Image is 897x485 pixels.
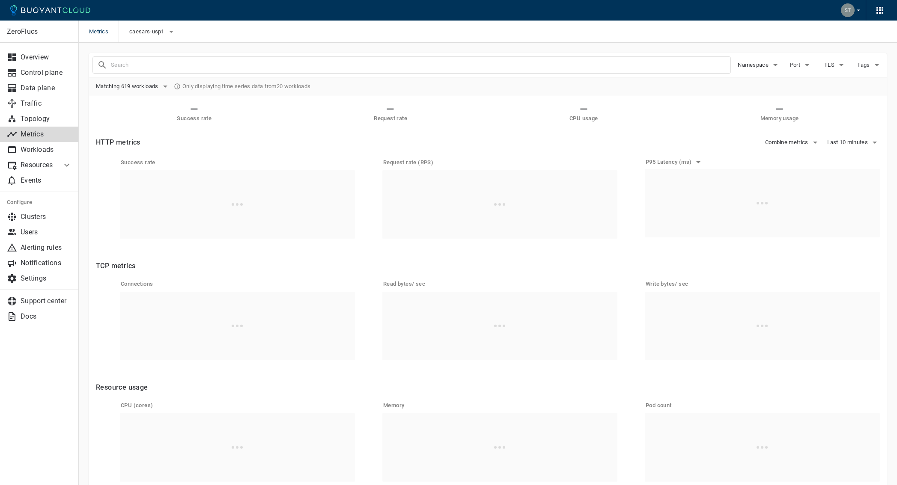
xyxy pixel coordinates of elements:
h5: Configure [7,199,72,206]
h5: P95 Latency (ms) [646,159,693,166]
button: caesars-usp1 [129,25,176,38]
p: Settings [21,274,72,283]
input: Search [111,59,730,71]
span: Last 10 minutes [827,139,870,146]
button: Combine metrics [765,136,820,149]
p: Topology [21,115,72,123]
span: TLS [824,62,836,68]
span: Metrics [89,21,119,43]
p: Notifications [21,259,72,267]
p: Events [21,176,72,185]
p: Clusters [21,213,72,221]
h5: Request rate [374,115,407,122]
button: Last 10 minutes [827,136,880,149]
h5: Memory usage [760,115,799,122]
h4: Resource usage [96,383,880,392]
img: Steve Gray [841,3,855,17]
span: Port [790,62,802,68]
h4: HTTP metrics [96,138,140,147]
p: Control plane [21,68,72,77]
h2: — [374,103,407,115]
span: caesars-usp1 [129,28,166,35]
span: Only displaying time series data from 20 workloads [182,83,311,90]
button: Port [787,59,815,71]
span: Combine metrics [765,139,810,146]
h5: Memory [383,402,617,409]
p: Alerting rules [21,243,72,252]
h5: Write bytes / sec [646,281,880,287]
h5: Connections [121,281,355,287]
p: Overview [21,53,72,62]
button: TLS [822,59,849,71]
p: Resources [21,161,55,169]
h5: Success rate [121,159,355,166]
p: Data plane [21,84,72,92]
span: Tags [857,62,871,68]
button: Tags [856,59,883,71]
h5: Success rate [177,115,212,122]
p: Support center [21,297,72,305]
p: Docs [21,312,72,321]
p: Traffic [21,99,72,108]
button: Matching 619 workloads [96,80,170,93]
h5: Request rate (RPS) [383,159,617,166]
p: Users [21,228,72,237]
h2: — [177,103,212,115]
button: P95 Latency (ms) [646,156,703,169]
span: Namespace [738,62,770,68]
span: Matching 619 workloads [96,83,160,90]
h2: — [760,103,799,115]
button: Namespace [738,59,781,71]
h4: TCP metrics [96,262,880,270]
p: ZeroFlucs [7,27,72,36]
p: Metrics [21,130,72,139]
h2: — [569,103,598,115]
h5: Read bytes / sec [383,281,617,287]
h5: CPU usage [569,115,598,122]
p: Workloads [21,145,72,154]
h5: CPU (cores) [121,402,355,409]
h5: Pod count [646,402,880,409]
